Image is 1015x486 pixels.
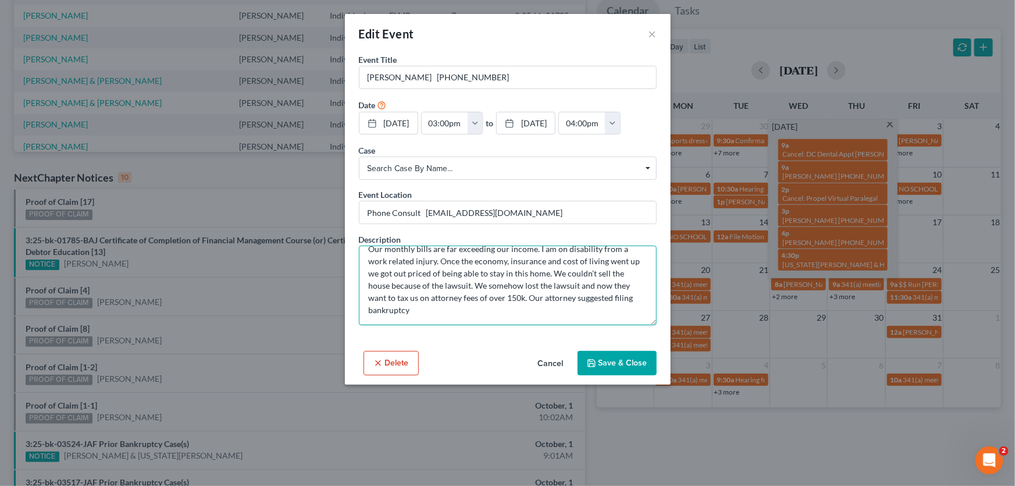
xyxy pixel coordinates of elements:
span: Edit Event [359,27,414,41]
input: -- : -- [559,112,606,134]
input: Enter location... [359,201,656,224]
button: Cancel [529,352,573,375]
label: Event Location [359,189,412,201]
button: × [649,27,657,41]
label: Description [359,233,401,246]
a: [DATE] [359,112,418,134]
input: -- : -- [422,112,468,134]
span: Search case by name... [368,162,648,175]
label: Case [359,144,376,157]
span: Event Title [359,55,397,65]
span: 2 [999,446,1009,456]
iframe: Intercom live chat [975,446,1003,474]
label: to [486,117,493,129]
button: Delete [364,351,419,375]
input: Enter event name... [359,66,656,88]
button: Save & Close [578,351,657,375]
label: Date [359,99,376,111]
a: [DATE] [497,112,555,134]
span: Select box activate [359,157,657,180]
